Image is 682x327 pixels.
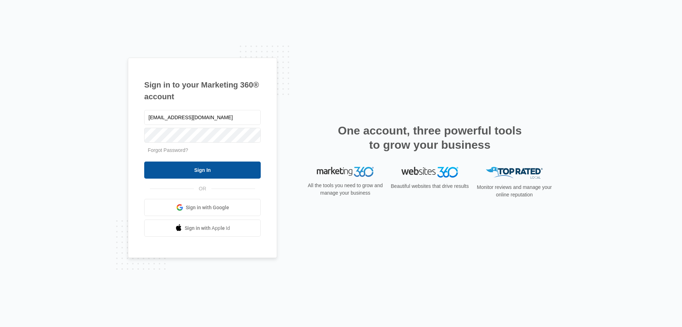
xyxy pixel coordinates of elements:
input: Sign In [144,162,261,179]
input: Email [144,110,261,125]
p: Beautiful websites that drive results [390,183,470,190]
a: Forgot Password? [148,147,188,153]
a: Sign in with Apple Id [144,220,261,237]
h1: Sign in to your Marketing 360® account [144,79,261,102]
span: OR [194,185,211,192]
img: Marketing 360 [317,167,374,177]
span: Sign in with Google [186,204,229,211]
p: All the tools you need to grow and manage your business [305,182,385,197]
h2: One account, three powerful tools to grow your business [336,123,524,152]
img: Top Rated Local [486,167,543,179]
span: Sign in with Apple Id [185,225,230,232]
a: Sign in with Google [144,199,261,216]
img: Websites 360 [401,167,458,177]
p: Monitor reviews and manage your online reputation [475,184,554,199]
